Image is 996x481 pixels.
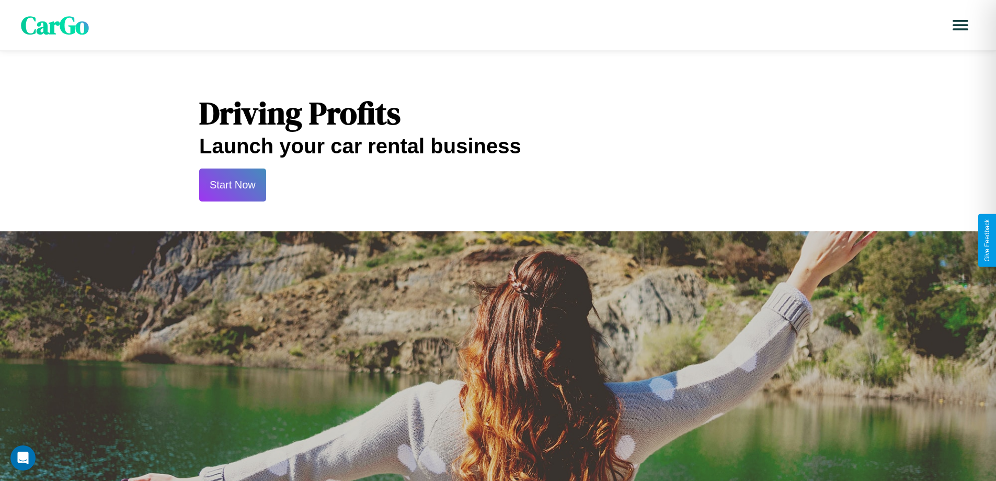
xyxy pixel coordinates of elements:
[946,10,975,40] button: Open menu
[199,135,797,158] h2: Launch your car rental business
[10,445,36,471] div: Open Intercom Messenger
[983,219,991,262] div: Give Feedback
[21,8,89,42] span: CarGo
[199,92,797,135] h1: Driving Profits
[199,169,266,202] button: Start Now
